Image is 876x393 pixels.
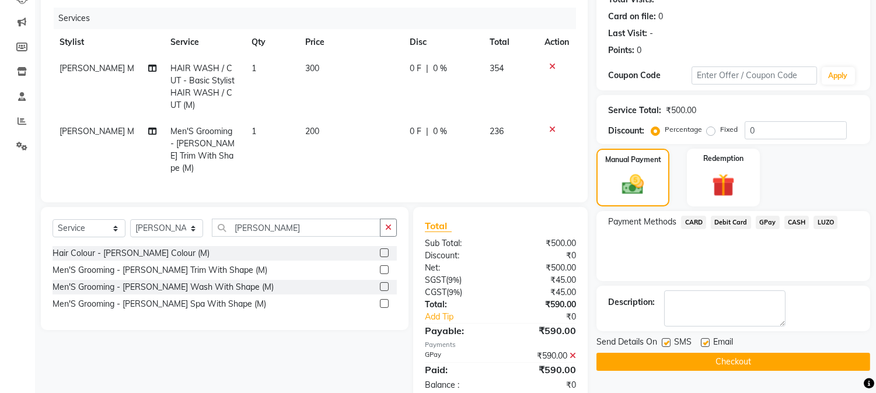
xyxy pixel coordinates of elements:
[681,216,706,229] span: CARD
[596,353,870,371] button: Checkout
[822,67,855,85] button: Apply
[596,336,657,350] span: Send Details On
[501,237,585,250] div: ₹500.00
[608,104,661,117] div: Service Total:
[171,63,235,110] span: HAIR WASH / CUT - Basic Stylist HAIR WASH / CUT (M)
[650,27,653,40] div: -
[756,216,780,229] span: GPay
[410,62,421,75] span: 0 F
[433,125,447,138] span: 0 %
[53,281,274,293] div: Men'S Grooming - [PERSON_NAME] Wash With Shape (M)
[403,29,483,55] th: Disc
[608,44,634,57] div: Points:
[416,324,501,338] div: Payable:
[608,216,676,228] span: Payment Methods
[449,287,460,297] span: 9%
[416,237,501,250] div: Sub Total:
[252,63,256,73] span: 1
[416,363,501,377] div: Paid:
[171,126,235,173] span: Men'S Grooming - [PERSON_NAME] Trim With Shape (M)
[53,298,266,310] div: Men'S Grooming - [PERSON_NAME] Spa With Shape (M)
[60,126,134,136] span: [PERSON_NAME] M
[608,27,647,40] div: Last Visit:
[538,29,576,55] th: Action
[53,247,210,259] div: Hair Colour - [PERSON_NAME] Colour (M)
[608,125,644,137] div: Discount:
[416,274,501,286] div: ( )
[501,299,585,311] div: ₹590.00
[501,350,585,362] div: ₹590.00
[711,216,751,229] span: Debit Card
[416,350,501,362] div: GPay
[426,125,428,138] span: |
[515,311,585,323] div: ₹0
[53,264,267,276] div: Men'S Grooming - [PERSON_NAME] Trim With Shape (M)
[425,340,576,350] div: Payments
[703,153,744,164] label: Redemption
[490,63,504,73] span: 354
[608,296,655,308] div: Description:
[608,10,656,23] div: Card on file:
[416,299,501,311] div: Total:
[608,69,692,82] div: Coupon Code
[501,363,585,377] div: ₹590.00
[483,29,538,55] th: Total
[425,287,446,297] span: CGST
[252,126,256,136] span: 1
[501,274,585,286] div: ₹45.00
[426,62,428,75] span: |
[720,124,738,135] label: Fixed
[425,275,446,285] span: SGST
[425,220,452,232] span: Total
[305,63,319,73] span: 300
[501,379,585,391] div: ₹0
[705,171,742,199] img: _gift.svg
[674,336,692,350] span: SMS
[416,311,515,323] a: Add Tip
[305,126,319,136] span: 200
[433,62,447,75] span: 0 %
[666,104,696,117] div: ₹500.00
[692,66,816,85] input: Enter Offer / Coupon Code
[637,44,641,57] div: 0
[60,63,134,73] span: [PERSON_NAME] M
[53,29,164,55] th: Stylist
[164,29,245,55] th: Service
[490,126,504,136] span: 236
[410,125,421,138] span: 0 F
[54,8,585,29] div: Services
[501,262,585,274] div: ₹500.00
[416,262,501,274] div: Net:
[784,216,809,229] span: CASH
[212,219,381,237] input: Search or Scan
[665,124,702,135] label: Percentage
[814,216,837,229] span: LUZO
[501,286,585,299] div: ₹45.00
[501,250,585,262] div: ₹0
[615,172,650,197] img: _cash.svg
[658,10,663,23] div: 0
[713,336,733,350] span: Email
[501,324,585,338] div: ₹590.00
[416,379,501,391] div: Balance :
[448,275,459,285] span: 9%
[298,29,403,55] th: Price
[416,250,501,262] div: Discount:
[605,155,661,165] label: Manual Payment
[245,29,298,55] th: Qty
[416,286,501,299] div: ( )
